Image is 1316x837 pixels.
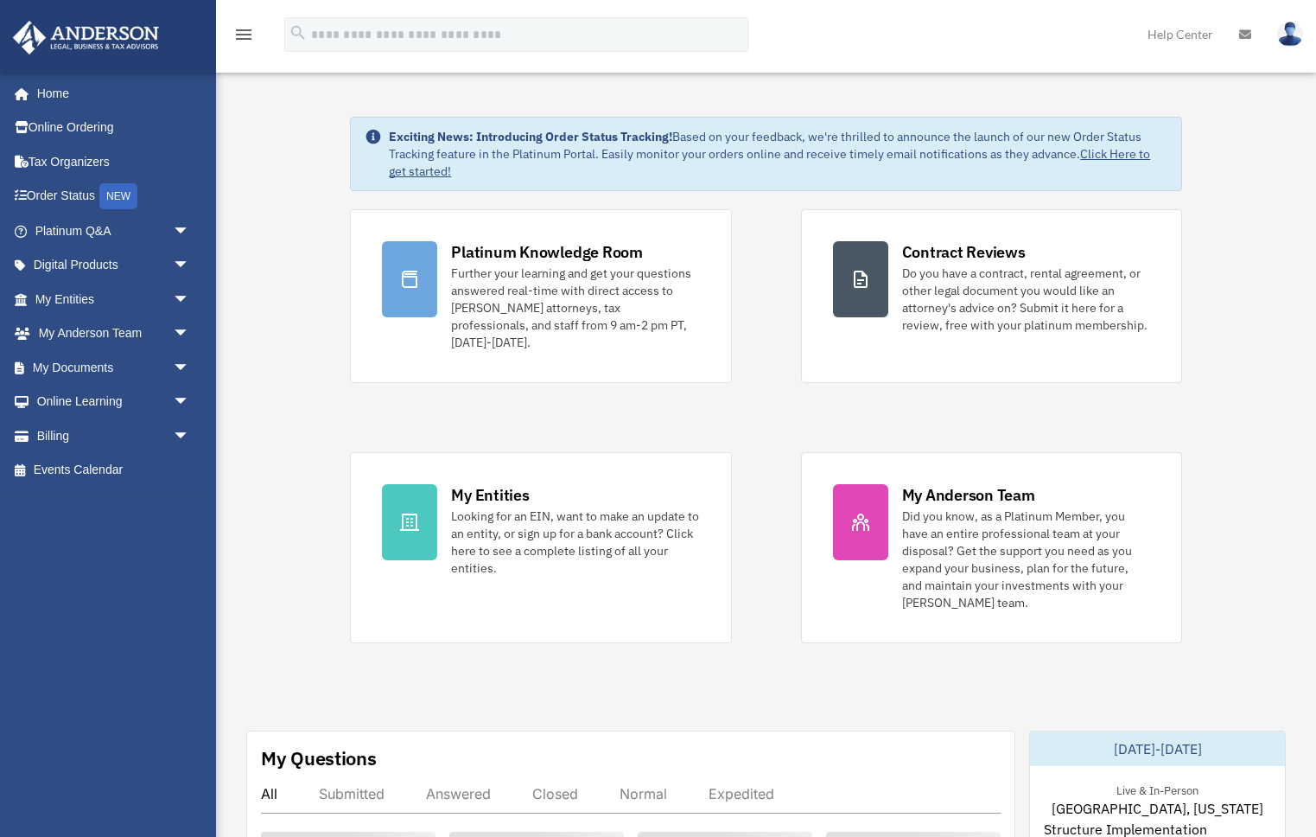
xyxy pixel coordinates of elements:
[12,282,216,316] a: My Entitiesarrow_drop_down
[801,209,1182,383] a: Contract Reviews Do you have a contract, rental agreement, or other legal document you would like...
[173,248,207,284] span: arrow_drop_down
[389,128,1167,180] div: Based on your feedback, we're thrilled to announce the launch of our new Order Status Tracking fe...
[902,484,1035,506] div: My Anderson Team
[173,418,207,454] span: arrow_drop_down
[12,179,216,214] a: Order StatusNEW
[173,350,207,386] span: arrow_drop_down
[233,30,254,45] a: menu
[902,265,1150,334] div: Do you have a contract, rental agreement, or other legal document you would like an attorney's ad...
[12,418,216,453] a: Billingarrow_drop_down
[261,785,277,802] div: All
[173,214,207,249] span: arrow_drop_down
[902,508,1150,611] div: Did you know, as a Platinum Member, you have an entire professional team at your disposal? Get th...
[451,265,699,351] div: Further your learning and get your questions answered real-time with direct access to [PERSON_NAM...
[12,214,216,248] a: Platinum Q&Aarrow_drop_down
[532,785,578,802] div: Closed
[233,24,254,45] i: menu
[1277,22,1303,47] img: User Pic
[451,484,529,506] div: My Entities
[12,350,216,385] a: My Documentsarrow_drop_down
[12,385,216,419] a: Online Learningarrow_drop_down
[261,745,377,771] div: My Questions
[1030,732,1285,766] div: [DATE]-[DATE]
[289,23,308,42] i: search
[389,146,1150,179] a: Click Here to get started!
[709,785,774,802] div: Expedited
[99,183,137,209] div: NEW
[8,21,164,54] img: Anderson Advisors Platinum Portal
[12,144,216,179] a: Tax Organizers
[801,452,1182,643] a: My Anderson Team Did you know, as a Platinum Member, you have an entire professional team at your...
[1052,798,1263,819] span: [GEOGRAPHIC_DATA], [US_STATE]
[173,282,207,317] span: arrow_drop_down
[451,508,699,577] div: Looking for an EIN, want to make an update to an entity, or sign up for a bank account? Click her...
[12,76,207,111] a: Home
[12,453,216,488] a: Events Calendar
[173,316,207,352] span: arrow_drop_down
[620,785,667,802] div: Normal
[902,241,1026,263] div: Contract Reviews
[350,209,731,383] a: Platinum Knowledge Room Further your learning and get your questions answered real-time with dire...
[389,129,672,144] strong: Exciting News: Introducing Order Status Tracking!
[12,111,216,145] a: Online Ordering
[1103,780,1212,798] div: Live & In-Person
[12,248,216,283] a: Digital Productsarrow_drop_down
[350,452,731,643] a: My Entities Looking for an EIN, want to make an update to an entity, or sign up for a bank accoun...
[12,316,216,351] a: My Anderson Teamarrow_drop_down
[319,785,385,802] div: Submitted
[451,241,643,263] div: Platinum Knowledge Room
[173,385,207,420] span: arrow_drop_down
[426,785,491,802] div: Answered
